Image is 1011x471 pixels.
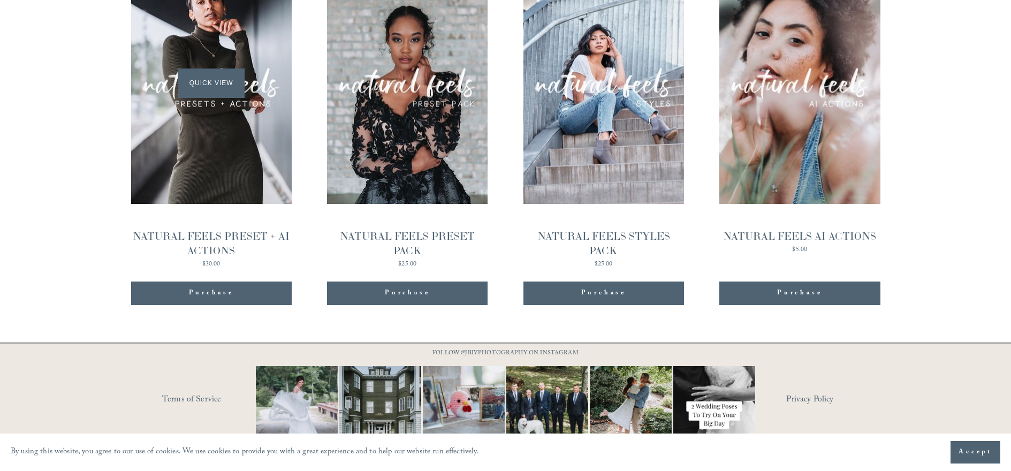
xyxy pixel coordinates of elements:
button: Accept [951,441,1000,464]
span: Purchase [385,288,430,299]
a: Terms of Service [162,392,287,408]
div: $25.00 [327,261,488,268]
div: NATURAL FEELS PRESET PACK [327,229,488,258]
span: Purchase [581,288,626,299]
div: $5.00 [723,247,876,253]
span: Accept [959,447,992,458]
img: Let&rsquo;s talk about poses for your wedding day! It doesn&rsquo;t have to be complicated, somet... [653,366,776,448]
img: Wideshots aren't just &quot;nice to have,&quot; they're a wedding day essential! 🙌 #Wideshotwedne... [327,366,433,448]
div: NATURAL FEELS AI ACTIONS [723,229,876,244]
button: Purchase [131,282,292,305]
div: NATURAL FEELS STYLES PACK [523,229,684,258]
p: FOLLOW @JBIVPHOTOGRAPHY ON INSTAGRAM [412,348,599,360]
div: $25.00 [523,261,684,268]
img: This has got to be one of the cutest detail shots I've ever taken for a wedding! 📷 @thewoobles #I... [402,366,526,448]
button: Purchase [719,282,880,305]
span: Purchase [189,288,234,299]
img: Happy #InternationalDogDay to all the pups who have made wedding days, engagement sessions, and p... [486,366,609,448]
button: Purchase [523,282,684,305]
p: By using this website, you agree to our use of cookies. We use cookies to provide you with a grea... [11,445,479,460]
img: Not every photo needs to be perfectly still, sometimes the best ones are the ones that feel like ... [235,366,359,448]
a: Privacy Policy [786,392,880,408]
button: Purchase [327,282,488,305]
div: NATURAL FEELS PRESET + AI ACTIONS [131,229,292,258]
div: $30.00 [131,261,292,268]
span: Purchase [777,288,822,299]
img: It&rsquo;s that time of year where weddings and engagements pick up and I get the joy of capturin... [590,353,672,462]
span: Quick View [178,69,245,98]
